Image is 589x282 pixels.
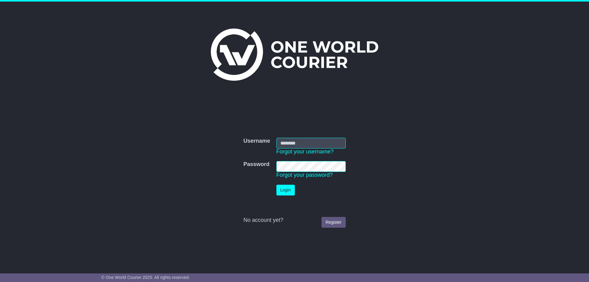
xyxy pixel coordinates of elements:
a: Register [321,217,345,228]
a: Forgot your username? [276,149,334,155]
span: © One World Courier 2025. All rights reserved. [101,275,190,280]
label: Username [243,138,270,145]
img: One World [211,29,378,81]
button: Login [276,185,295,195]
a: Forgot your password? [276,172,333,178]
div: No account yet? [243,217,345,224]
label: Password [243,161,269,168]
